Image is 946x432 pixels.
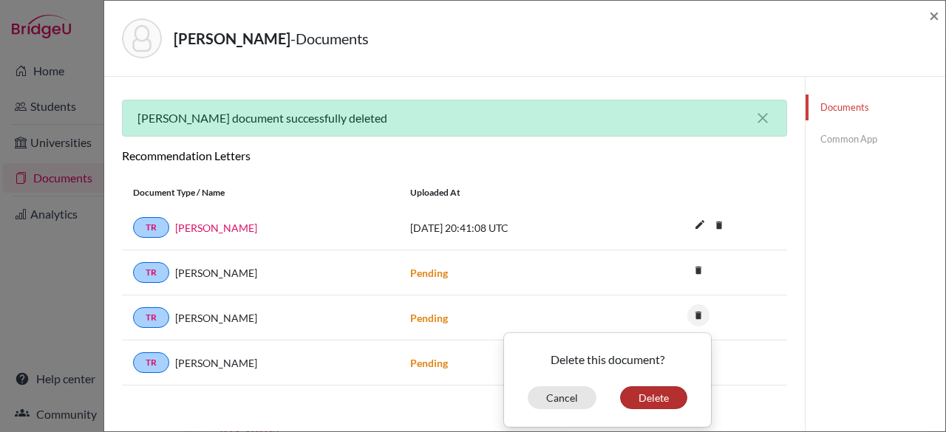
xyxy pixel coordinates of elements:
[133,307,169,328] a: TR
[175,220,257,236] a: [PERSON_NAME]
[133,217,169,238] a: TR
[688,213,712,236] i: edit
[174,30,290,47] strong: [PERSON_NAME]
[687,215,712,237] button: edit
[410,357,448,369] strong: Pending
[133,262,169,283] a: TR
[754,109,772,127] button: close
[503,332,712,428] div: delete
[410,267,448,279] strong: Pending
[410,222,508,234] span: [DATE] 20:41:08 UTC
[620,386,687,409] button: Delete
[687,306,709,326] a: delete
[290,30,369,47] span: - Documents
[806,126,945,152] a: Common App
[708,216,730,236] a: delete
[175,265,257,281] span: [PERSON_NAME]
[122,100,787,137] div: [PERSON_NAME] document successfully deleted
[122,148,787,162] h6: Recommendation Letters
[687,259,709,281] i: delete
[708,214,730,236] i: delete
[516,351,699,368] p: Delete this document?
[806,95,945,120] a: Documents
[687,304,709,326] i: delete
[929,7,939,24] button: Close
[175,310,257,326] span: [PERSON_NAME]
[122,186,399,199] div: Document Type / Name
[399,186,621,199] div: Uploaded at
[410,312,448,324] strong: Pending
[528,386,596,409] button: Cancel
[175,355,257,371] span: [PERSON_NAME]
[133,352,169,373] a: TR
[929,4,939,26] span: ×
[687,261,709,281] a: delete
